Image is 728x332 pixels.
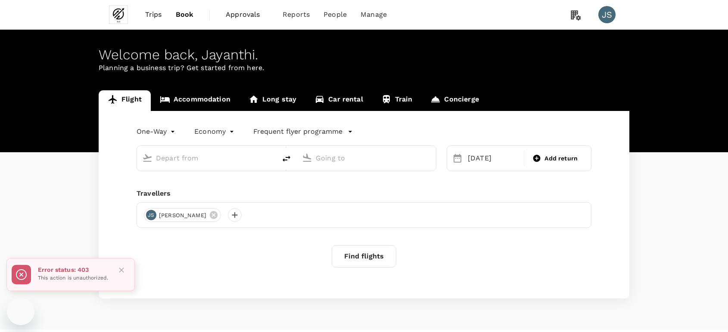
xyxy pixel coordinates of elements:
[332,245,396,267] button: Find flights
[283,9,310,20] span: Reports
[305,90,372,111] a: Car rental
[38,274,108,283] p: This action is unauthorized.
[253,126,353,137] button: Frequent flyer programme
[240,90,305,111] a: Long stay
[324,9,347,20] span: People
[99,90,151,111] a: Flight
[276,148,297,169] button: delete
[253,126,342,137] p: Frequent flyer programme
[99,63,629,73] p: Planning a business trip? Get started from here.
[38,265,108,274] p: Error status: 403
[99,5,138,24] img: John Lee Group Limited
[146,210,156,220] div: JS
[151,90,240,111] a: Accommodation
[544,154,578,163] span: Add return
[598,6,616,23] div: JS
[270,157,272,159] button: Open
[194,125,236,138] div: Economy
[430,157,432,159] button: Open
[316,151,418,165] input: Going to
[145,9,162,20] span: Trips
[464,150,522,167] div: [DATE]
[176,9,194,20] span: Book
[115,264,128,277] button: Close
[372,90,422,111] a: Train
[361,9,387,20] span: Manage
[144,208,221,222] div: JS[PERSON_NAME]
[226,9,269,20] span: Approvals
[154,211,212,220] span: [PERSON_NAME]
[99,47,629,63] div: Welcome back , Jayanthi .
[137,188,591,199] div: Travellers
[7,298,34,325] iframe: Button to launch messaging window
[137,125,177,138] div: One-Way
[156,151,258,165] input: Depart from
[421,90,488,111] a: Concierge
